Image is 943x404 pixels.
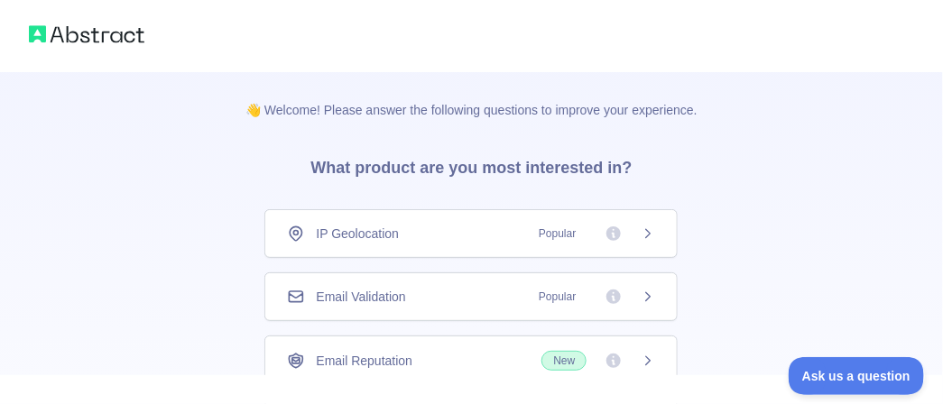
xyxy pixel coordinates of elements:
span: Email Validation [316,288,405,306]
span: Email Reputation [316,352,412,370]
span: Popular [528,288,587,306]
p: 👋 Welcome! Please answer the following questions to improve your experience. [217,72,726,119]
span: Popular [528,225,587,243]
iframe: Toggle Customer Support [789,357,925,395]
span: IP Geolocation [316,225,399,243]
span: New [541,351,587,371]
img: Abstract logo [29,22,144,47]
h3: What product are you most interested in? [282,119,661,209]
